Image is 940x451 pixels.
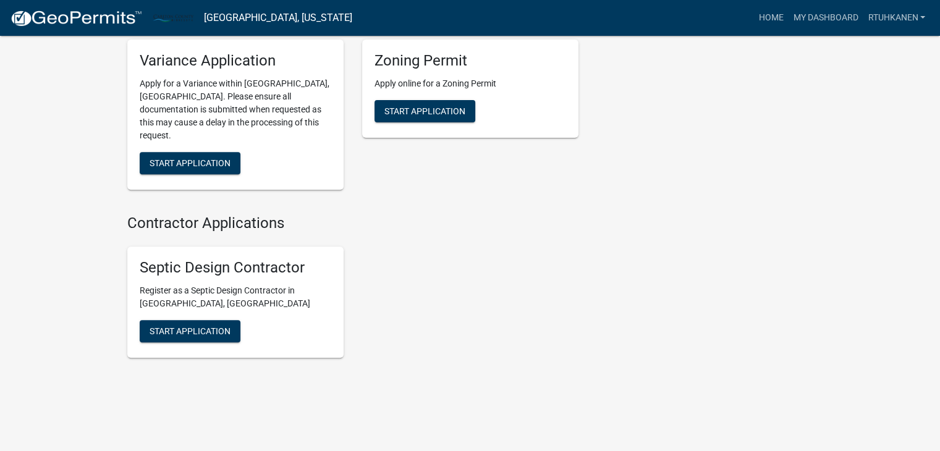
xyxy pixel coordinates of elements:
a: [GEOGRAPHIC_DATA], [US_STATE] [204,7,352,28]
a: My Dashboard [788,6,863,30]
span: Start Application [384,106,465,116]
span: Start Application [150,326,231,336]
h5: Zoning Permit [375,52,566,70]
button: Start Application [140,152,240,174]
img: Carlton County, Minnesota [152,9,194,26]
p: Apply online for a Zoning Permit [375,77,566,90]
p: Apply for a Variance within [GEOGRAPHIC_DATA], [GEOGRAPHIC_DATA]. Please ensure all documentation... [140,77,331,142]
a: Home [753,6,788,30]
wm-workflow-list-section: Contractor Applications [127,214,578,368]
a: RTuhkanen [863,6,930,30]
span: Start Application [150,158,231,167]
h4: Contractor Applications [127,214,578,232]
button: Start Application [375,100,475,122]
p: Register as a Septic Design Contractor in [GEOGRAPHIC_DATA], [GEOGRAPHIC_DATA] [140,284,331,310]
h5: Variance Application [140,52,331,70]
button: Start Application [140,320,240,342]
h5: Septic Design Contractor [140,259,331,277]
